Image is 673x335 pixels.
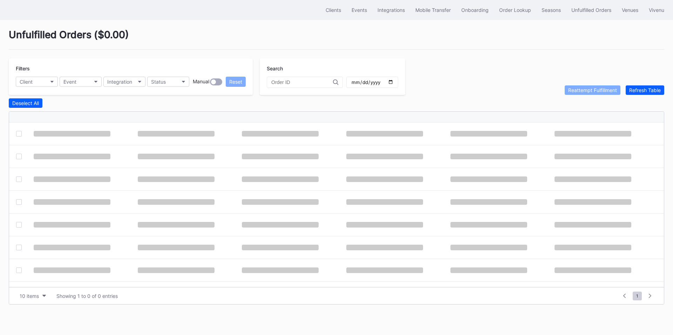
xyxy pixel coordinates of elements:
div: Manual [193,78,209,85]
div: Mobile Transfer [415,7,451,13]
div: Integration [107,79,132,85]
div: Reset [229,79,242,85]
button: Refresh Table [626,85,664,95]
div: 10 items [20,293,39,299]
button: Clients [320,4,346,16]
div: Showing 1 to 0 of 0 entries [56,293,118,299]
span: 1 [633,292,642,300]
button: Reset [226,77,246,87]
div: Order Lookup [499,7,531,13]
div: Filters [16,65,246,71]
div: Status [151,79,166,85]
button: Deselect All [9,98,42,108]
div: Events [352,7,367,13]
button: Integrations [372,4,410,16]
div: Search [267,65,398,71]
div: Seasons [542,7,561,13]
input: Order ID [271,79,333,85]
button: Integration [103,77,145,87]
div: Deselect All [12,100,39,106]
button: Venues [617,4,644,16]
button: Vivenu [644,4,669,16]
button: Order Lookup [494,4,536,16]
div: Client [20,79,33,85]
div: Vivenu [649,7,664,13]
button: Seasons [536,4,566,16]
div: Reattempt Fulfillment [568,87,617,93]
button: Mobile Transfer [410,4,456,16]
button: Unfulfilled Orders [566,4,617,16]
button: Client [16,77,58,87]
button: Reattempt Fulfillment [565,85,620,95]
div: Refresh Table [629,87,661,93]
button: 10 items [16,291,49,301]
button: Status [147,77,189,87]
div: Event [63,79,76,85]
div: Onboarding [461,7,489,13]
div: Clients [326,7,341,13]
div: Unfulfilled Orders [571,7,611,13]
div: Venues [622,7,638,13]
div: Integrations [378,7,405,13]
button: Event [60,77,102,87]
button: Events [346,4,372,16]
div: Unfulfilled Orders ( $0.00 ) [9,29,664,50]
button: Onboarding [456,4,494,16]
